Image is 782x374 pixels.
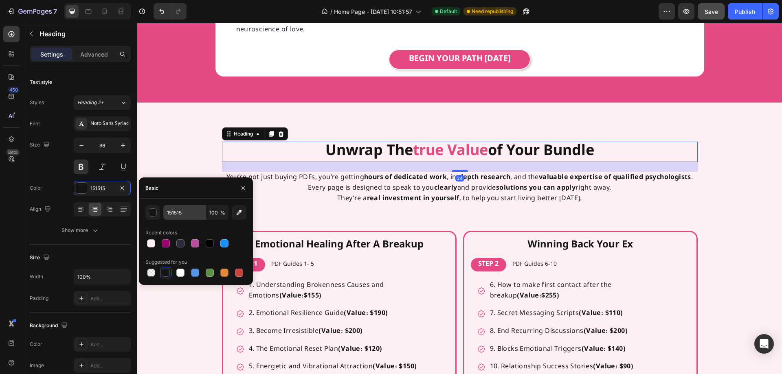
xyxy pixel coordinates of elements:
[86,160,560,181] p: Every page is designed to speak to you and provide right away. They’re a , to help you start livi...
[30,252,51,263] div: Size
[74,269,130,284] input: Auto
[74,95,131,110] button: Heading 2*
[30,295,48,302] div: Padding
[145,184,158,192] div: Basic
[201,322,244,331] strong: (Value: $120)
[112,339,304,350] p: 5. Energetic and Vibrational Attraction
[112,258,304,278] p: 1. Understanding Brokenness Causes and Emotions
[442,286,485,295] strong: (Value: $110)
[402,150,554,160] strong: valuable expertise of qualified psychologists
[330,7,332,16] span: /
[30,341,42,348] div: Color
[276,119,351,139] span: true value
[334,7,412,16] span: Home Page - [DATE] 10:51:57
[77,99,104,106] span: Heading 2*
[30,204,53,215] div: Align
[30,362,44,369] div: Image
[456,339,496,349] strong: (Value: $90)
[380,269,422,278] strong: (Value:$255)
[375,237,552,247] p: PDF Guides 6-10
[206,286,250,295] strong: (Value: $190)
[154,3,187,20] div: Undo/Redo
[318,152,327,159] div: 24
[112,322,304,332] p: 4. The Emotional Reset Plan
[446,304,490,313] strong: (Value: $200)
[145,229,177,236] div: Recent colors
[728,3,762,20] button: Publish
[112,286,304,296] p: 2. Emotional Resilience Guide
[230,171,322,181] strong: real investment in yourself
[334,217,552,229] p: winning back your ex
[3,3,61,20] button: 7
[30,140,51,151] div: Size
[86,150,560,160] p: You’re not just buying PDFs, you’re getting , in‑ , and the .
[353,322,545,332] p: 9. Blocks Emotional Triggers
[90,341,129,348] div: Add...
[80,50,108,59] p: Advanced
[30,223,131,238] button: Show more
[30,99,44,106] div: Styles
[137,23,782,374] iframe: Design area
[163,205,206,220] input: Eg: FFFFFF
[112,304,304,314] p: 3. Become Irresistible
[30,320,69,331] div: Background
[440,8,457,15] span: Default
[472,8,513,15] span: Need republishing
[142,269,184,278] strong: (Value:$155)
[62,226,99,234] div: Show more
[95,107,117,115] div: Heading
[220,209,225,217] span: %
[251,26,394,47] a: Begin your path [DATE]
[322,150,373,160] strong: depth research
[353,339,545,350] p: 10. Relationship Success Stories
[90,295,129,302] div: Add...
[353,258,545,278] p: 6. How to make first contact after the breakup
[90,120,129,128] div: Noto Sans Syriac
[297,161,320,170] strong: clearly
[53,7,57,16] p: 7
[30,120,40,127] div: Font
[754,334,774,354] div: Open Intercom Messenger
[334,236,369,248] p: STEP 2
[353,304,545,314] p: 8. End Recurring Discussions
[735,7,755,16] div: Publish
[85,119,560,140] h2: unwrap the of your bundle
[235,339,279,349] strong: (Value: $150)
[30,273,43,280] div: Width
[444,322,488,331] strong: (Value: $140)
[90,185,114,192] div: 151515
[40,29,127,39] p: Heading
[145,258,187,266] div: Suggested for you
[40,50,63,59] p: Settings
[30,184,42,192] div: Color
[272,29,373,44] p: Begin your path [DATE]
[30,79,52,86] div: Text style
[93,217,311,229] p: emotional healing after a breakup
[6,149,20,155] div: Beta
[8,87,20,93] div: 450
[705,8,718,15] span: Save
[227,150,310,160] strong: hours of dedicated work
[134,237,311,247] p: PDF Guides 1- 5
[93,236,127,248] p: STEP 1
[359,161,438,170] strong: solutions you can apply
[90,362,129,370] div: Add...
[181,304,225,313] strong: (Value: $200)
[353,286,545,296] p: 7. Secret Messaging Scripts
[698,3,725,20] button: Save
